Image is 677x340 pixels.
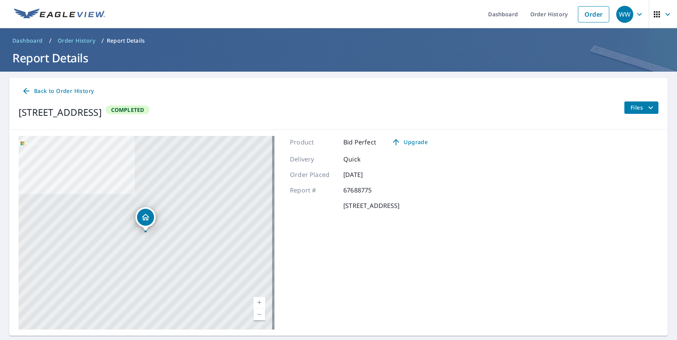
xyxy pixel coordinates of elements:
[578,6,609,22] a: Order
[616,6,633,23] div: WW
[624,101,658,114] button: filesDropdownBtn-67688775
[9,50,668,66] h1: Report Details
[19,105,102,119] div: [STREET_ADDRESS]
[22,86,94,96] span: Back to Order History
[101,36,104,45] li: /
[19,84,97,98] a: Back to Order History
[55,34,98,47] a: Order History
[135,207,156,231] div: Dropped pin, building 1, Residential property, 952 Lemongrass Ln Wellington, FL 33414
[254,309,265,320] a: Current Level 17, Zoom Out
[290,137,336,147] p: Product
[290,170,336,179] p: Order Placed
[343,170,390,179] p: [DATE]
[343,137,376,147] p: Bid Perfect
[343,201,399,210] p: [STREET_ADDRESS]
[343,185,390,195] p: 67688775
[386,136,434,148] a: Upgrade
[254,297,265,309] a: Current Level 17, Zoom In
[390,137,429,147] span: Upgrade
[631,103,655,112] span: Files
[343,155,390,164] p: Quick
[290,155,336,164] p: Delivery
[9,34,46,47] a: Dashboard
[58,37,95,45] span: Order History
[9,34,668,47] nav: breadcrumb
[107,37,145,45] p: Report Details
[290,185,336,195] p: Report #
[14,9,105,20] img: EV Logo
[49,36,51,45] li: /
[106,106,149,113] span: Completed
[12,37,43,45] span: Dashboard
